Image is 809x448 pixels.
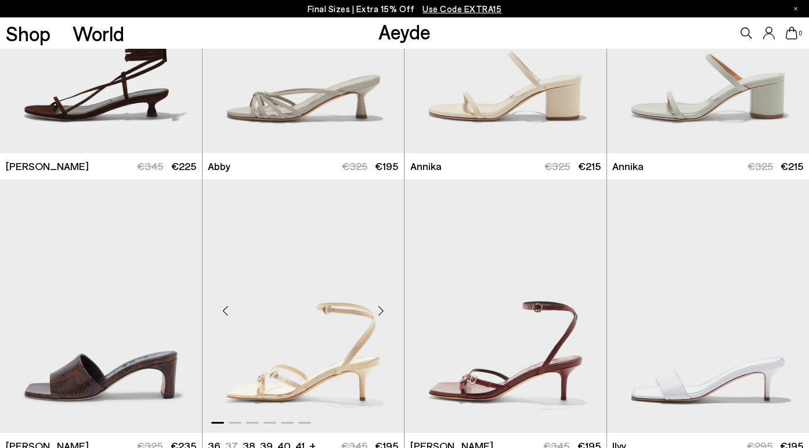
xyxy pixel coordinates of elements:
[342,160,367,172] span: €325
[203,153,404,179] a: Abby €325 €195
[578,160,601,172] span: €215
[422,3,501,14] span: Navigate to /collections/ss25-final-sizes
[786,27,797,39] a: 0
[171,160,196,172] span: €225
[410,159,442,174] span: Annika
[612,159,644,174] span: Annika
[378,19,431,44] a: Aeyde
[544,160,570,172] span: €325
[203,179,404,433] img: Libby Leather Kitten-Heel Sandals
[747,160,773,172] span: €325
[404,153,606,179] a: Annika €325 €215
[797,30,803,37] span: 0
[6,159,89,174] span: [PERSON_NAME]
[203,179,404,433] a: Next slide Previous slide
[6,23,50,44] a: Shop
[375,160,398,172] span: €195
[208,159,230,174] span: Abby
[308,2,502,16] p: Final Sizes | Extra 15% Off
[208,294,243,328] div: Previous slide
[404,179,606,433] img: Libby Leather Kitten-Heel Sandals
[73,23,124,44] a: World
[363,294,398,328] div: Next slide
[137,160,163,172] span: €345
[203,179,404,433] div: 1 / 6
[781,160,803,172] span: €215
